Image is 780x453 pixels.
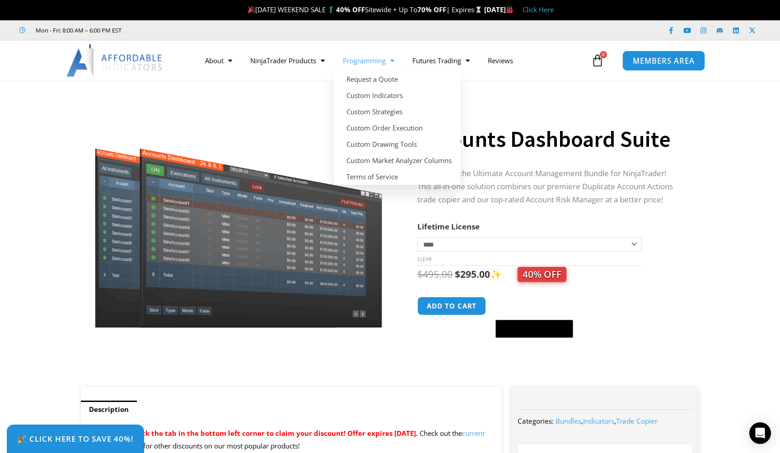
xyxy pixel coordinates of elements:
iframe: Customer reviews powered by Trustpilot [134,26,270,35]
button: Buy with GPay [495,320,573,338]
span: 🎉 Click Here to save 40%! [17,435,134,443]
a: Request a Quote [334,71,461,87]
a: Bundles [556,416,581,425]
a: MEMBERS AREA [622,50,705,70]
a: About [196,50,241,71]
span: Mon - Fri: 8:00 AM – 6:00 PM EST [33,25,121,36]
a: Terms of Service [334,168,461,185]
a: Custom Strategies [334,103,461,120]
button: Add to cart [417,297,486,315]
label: Lifetime License [417,221,480,232]
strong: 70% OFF [417,5,446,14]
ul: Programming [334,71,461,185]
a: Trade Copier [616,416,658,425]
a: Description [81,401,137,418]
span: $ [455,268,460,280]
img: 🎉 [248,6,255,13]
a: NinjaTrader Products [241,50,334,71]
iframe: PayPal Message 1 [417,344,681,351]
span: Categories: [518,416,554,425]
a: Custom Market Analyzer Columns [334,152,461,168]
a: Custom Drawing Tools [334,136,461,152]
a: Programming [334,50,403,71]
a: Custom Order Execution [334,120,461,136]
iframe: Secure express checkout frame [494,295,575,317]
a: Futures Trading [403,50,479,71]
span: [DATE] WEEKEND SALE 🏌️‍♂️ Sitewide + Up To | Expires [246,5,484,14]
div: Open Intercom Messenger [749,422,771,444]
a: Reviews [479,50,522,71]
a: 0 [578,47,617,74]
span: 40% OFF [518,267,566,282]
h1: Accounts Dashboard Suite [417,123,681,155]
img: LogoAI | Affordable Indicators – NinjaTrader [66,44,163,77]
span: 0 [600,51,607,58]
img: ⌛ [475,6,482,13]
bdi: 295.00 [455,268,490,280]
span: MEMBERS AREA [633,57,695,65]
strong: [DATE] [484,5,514,14]
a: Custom Indicators [334,87,461,103]
p: Introducing the Ultimate Account Management Bundle for NinjaTrader! This all-in-one solution comb... [417,167,681,206]
a: Clear options [417,256,431,262]
a: Click Here [523,5,554,14]
strong: 40% OFF [336,5,365,14]
span: $ [417,268,423,280]
a: Indicators [583,416,614,425]
nav: Menu [196,50,589,71]
a: 🎉 Click Here to save 40%! [7,425,144,453]
bdi: 495.00 [417,268,453,280]
span: ✨ [490,268,566,280]
span: , , [556,416,658,425]
img: 🏭 [506,6,513,13]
